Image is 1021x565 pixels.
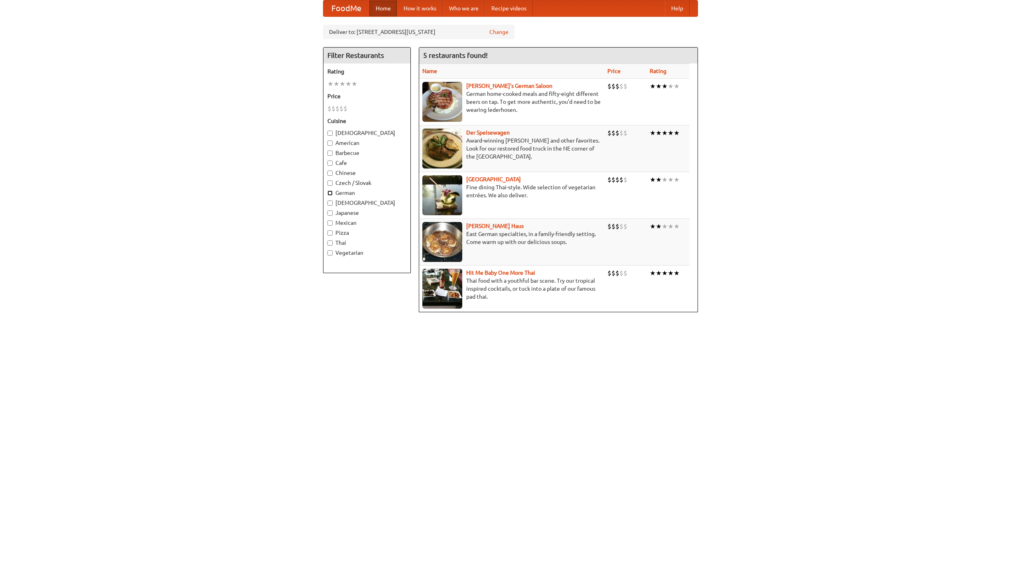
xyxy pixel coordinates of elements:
li: $ [623,82,627,91]
li: ★ [674,82,680,91]
p: Award-winning [PERSON_NAME] and other favorites. Look for our restored food truck in the NE corne... [422,137,601,161]
li: ★ [674,222,680,231]
li: ★ [345,79,351,88]
input: German [327,190,333,196]
h5: Rating [327,67,406,75]
li: $ [607,82,611,91]
h4: Filter Restaurants [323,48,410,63]
li: ★ [650,129,656,137]
li: $ [335,104,339,113]
b: [PERSON_NAME] Haus [466,223,524,229]
input: Chinese [327,170,333,176]
a: Help [665,0,690,16]
li: ★ [674,129,680,137]
li: $ [339,104,343,113]
label: Japanese [327,209,406,217]
li: ★ [662,222,668,231]
label: Barbecue [327,149,406,157]
label: [DEMOGRAPHIC_DATA] [327,129,406,137]
li: $ [623,175,627,184]
p: Thai food with a youthful bar scene. Try our tropical inspired cocktails, or tuck into a plate of... [422,277,601,301]
a: [PERSON_NAME]'s German Saloon [466,83,552,89]
a: Price [607,68,621,74]
li: ★ [656,175,662,184]
li: ★ [333,79,339,88]
label: [DEMOGRAPHIC_DATA] [327,199,406,207]
li: ★ [339,79,345,88]
img: esthers.jpg [422,82,462,122]
li: $ [611,269,615,278]
a: Who we are [443,0,485,16]
li: ★ [668,82,674,91]
label: Pizza [327,229,406,237]
img: satay.jpg [422,175,462,215]
li: $ [619,222,623,231]
p: German home-cooked meals and fifty-eight different beers on tap. To get more authentic, you'd nee... [422,90,601,114]
li: $ [615,82,619,91]
a: Recipe videos [485,0,533,16]
label: American [327,139,406,147]
li: $ [619,175,623,184]
li: ★ [650,82,656,91]
li: ★ [674,175,680,184]
li: ★ [674,269,680,278]
li: $ [615,269,619,278]
li: $ [611,175,615,184]
label: Cafe [327,159,406,167]
input: Barbecue [327,151,333,156]
input: Thai [327,240,333,246]
h5: Price [327,92,406,100]
li: ★ [668,175,674,184]
img: kohlhaus.jpg [422,222,462,262]
img: babythai.jpg [422,269,462,309]
input: Vegetarian [327,250,333,256]
li: ★ [656,129,662,137]
li: $ [619,129,623,137]
a: Der Speisewagen [466,129,510,136]
li: $ [611,222,615,231]
div: Deliver to: [STREET_ADDRESS][US_STATE] [323,25,514,39]
input: Cafe [327,161,333,166]
li: $ [619,269,623,278]
li: $ [607,175,611,184]
li: ★ [656,222,662,231]
li: $ [623,222,627,231]
img: speisewagen.jpg [422,129,462,169]
li: ★ [668,269,674,278]
label: Czech / Slovak [327,179,406,187]
li: ★ [662,82,668,91]
label: Vegetarian [327,249,406,257]
ng-pluralize: 5 restaurants found! [423,52,488,59]
label: Thai [327,239,406,247]
input: [DEMOGRAPHIC_DATA] [327,200,333,206]
li: ★ [656,269,662,278]
label: Chinese [327,169,406,177]
input: [DEMOGRAPHIC_DATA] [327,131,333,136]
input: Mexican [327,220,333,226]
li: $ [607,222,611,231]
li: ★ [650,269,656,278]
li: ★ [662,175,668,184]
label: German [327,189,406,197]
li: ★ [351,79,357,88]
li: $ [623,129,627,137]
li: ★ [668,129,674,137]
li: ★ [656,82,662,91]
li: $ [619,82,623,91]
li: $ [607,129,611,137]
li: ★ [650,175,656,184]
a: [GEOGRAPHIC_DATA] [466,176,521,182]
a: Hit Me Baby One More Thai [466,270,535,276]
li: $ [331,104,335,113]
li: ★ [662,269,668,278]
p: Fine dining Thai-style. Wide selection of vegetarian entrées. We also deliver. [422,183,601,199]
li: $ [343,104,347,113]
li: $ [327,104,331,113]
a: How it works [397,0,443,16]
li: $ [615,175,619,184]
li: ★ [650,222,656,231]
input: American [327,141,333,146]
